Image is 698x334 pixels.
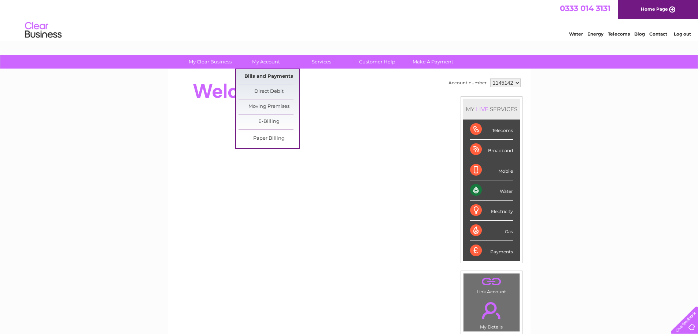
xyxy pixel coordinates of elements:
[470,140,513,160] div: Broadband
[236,55,296,69] a: My Account
[239,99,299,114] a: Moving Premises
[560,4,610,13] a: 0333 014 3131
[569,31,583,37] a: Water
[470,180,513,201] div: Water
[25,19,62,41] img: logo.png
[239,69,299,84] a: Bills and Payments
[347,55,407,69] a: Customer Help
[180,55,240,69] a: My Clear Business
[447,77,488,89] td: Account number
[239,114,299,129] a: E-Billing
[176,4,522,36] div: Clear Business is a trading name of Verastar Limited (registered in [GEOGRAPHIC_DATA] No. 3667643...
[634,31,645,37] a: Blog
[239,131,299,146] a: Paper Billing
[470,120,513,140] div: Telecoms
[463,273,520,296] td: Link Account
[403,55,463,69] a: Make A Payment
[587,31,603,37] a: Energy
[239,84,299,99] a: Direct Debit
[291,55,352,69] a: Services
[470,241,513,261] div: Payments
[470,221,513,241] div: Gas
[463,296,520,332] td: My Details
[470,160,513,180] div: Mobile
[608,31,630,37] a: Telecoms
[470,201,513,221] div: Electricity
[465,275,518,288] a: .
[463,99,520,120] div: MY SERVICES
[649,31,667,37] a: Contact
[474,106,490,113] div: LIVE
[465,298,518,323] a: .
[674,31,691,37] a: Log out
